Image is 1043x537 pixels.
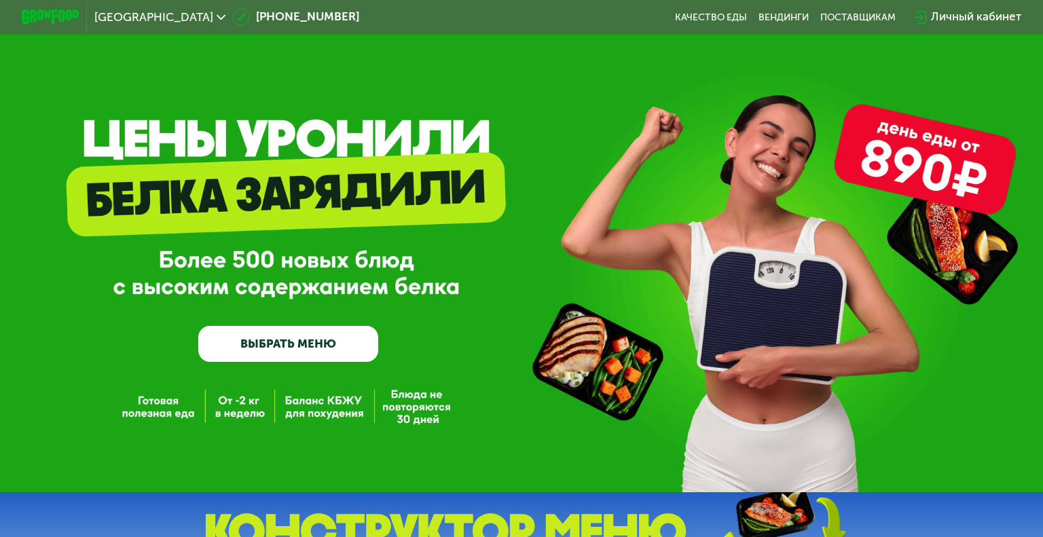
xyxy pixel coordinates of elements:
span: [GEOGRAPHIC_DATA] [94,12,213,23]
a: ВЫБРАТЬ МЕНЮ [198,326,379,362]
div: поставщикам [820,12,896,23]
div: Личный кабинет [931,8,1021,26]
a: Вендинги [758,12,809,23]
a: Качество еды [675,12,747,23]
a: [PHONE_NUMBER] [232,8,359,26]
